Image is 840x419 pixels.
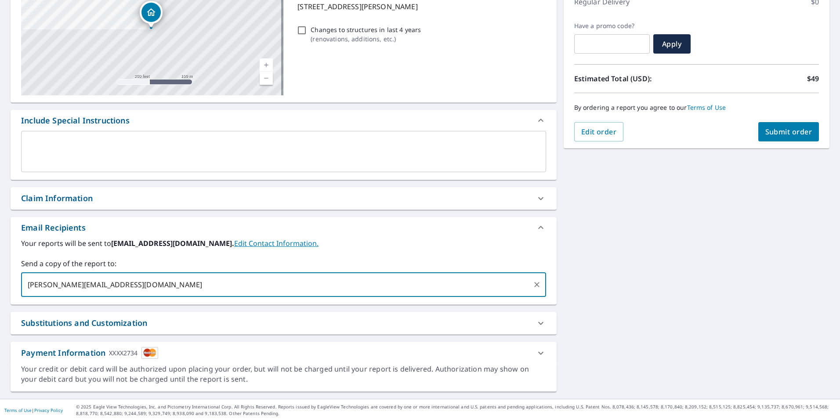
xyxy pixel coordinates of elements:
p: Estimated Total (USD): [574,73,697,84]
img: cardImage [141,347,158,359]
div: XXXX2734 [109,347,138,359]
div: Dropped pin, building 1, Residential property, 11806 Monticeto Ln Meadows Place, TX 77477 [140,1,163,28]
div: Payment Information [21,347,158,359]
a: Terms of Use [4,407,32,413]
a: Privacy Policy [34,407,63,413]
div: Claim Information [21,192,93,204]
span: Edit order [581,127,617,137]
button: Edit order [574,122,624,141]
p: Changes to structures in last 4 years [311,25,421,34]
button: Submit order [758,122,819,141]
span: Apply [660,39,684,49]
a: Terms of Use [687,103,726,112]
p: ( renovations, additions, etc. ) [311,34,421,43]
div: Include Special Instructions [21,115,130,126]
button: Clear [531,278,543,291]
span: Submit order [765,127,812,137]
a: Current Level 17, Zoom Out [260,72,273,85]
div: Substitutions and Customization [21,317,147,329]
b: [EMAIL_ADDRESS][DOMAIN_NAME]. [111,238,234,248]
p: © 2025 Eagle View Technologies, Inc. and Pictometry International Corp. All Rights Reserved. Repo... [76,404,836,417]
div: Payment InformationXXXX2734cardImage [11,342,557,364]
div: Email Recipients [11,217,557,238]
a: Current Level 17, Zoom In [260,58,273,72]
div: Your credit or debit card will be authorized upon placing your order, but will not be charged unt... [21,364,546,384]
div: Include Special Instructions [11,110,557,131]
label: Your reports will be sent to [21,238,546,249]
div: Email Recipients [21,222,86,234]
p: | [4,408,63,413]
div: Claim Information [11,187,557,209]
label: Send a copy of the report to: [21,258,546,269]
label: Have a promo code? [574,22,650,30]
a: EditContactInfo [234,238,319,248]
p: By ordering a report you agree to our [574,104,819,112]
p: $49 [807,73,819,84]
button: Apply [653,34,691,54]
div: Substitutions and Customization [11,312,557,334]
p: [STREET_ADDRESS][PERSON_NAME] [297,1,542,12]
